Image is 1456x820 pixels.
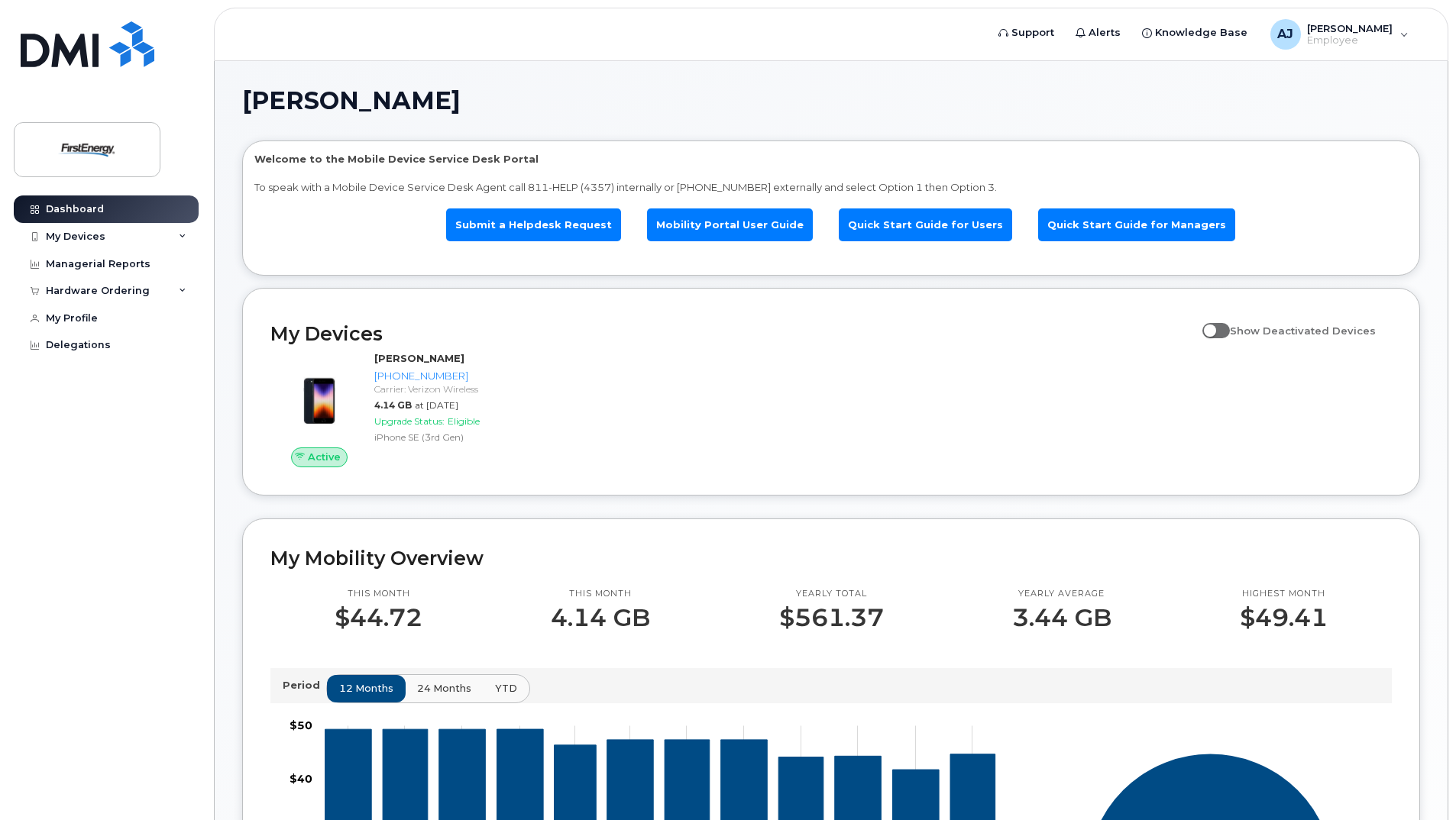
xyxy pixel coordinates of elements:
div: Carrier: Verizon Wireless [374,383,531,395]
span: Active [308,450,341,464]
p: This month [335,588,422,600]
span: [PERSON_NAME] [242,89,461,112]
h2: My Devices [270,322,1195,345]
p: Yearly average [1012,588,1111,600]
span: at [DATE] [415,399,458,411]
tspan: $40 [290,772,312,786]
span: YTD [495,681,517,696]
a: Active[PERSON_NAME][PHONE_NUMBER]Carrier: Verizon Wireless4.14 GBat [DATE]Upgrade Status:Eligible... [270,351,537,467]
span: 4.14 GB [374,399,412,411]
a: Mobility Portal User Guide [647,208,813,241]
p: $561.37 [779,604,884,631]
iframe: Messenger Launcher [1390,754,1445,809]
tspan: $50 [290,719,312,733]
p: $49.41 [1240,604,1328,631]
input: Show Deactivated Devices [1202,316,1215,328]
span: Upgrade Status: [374,415,445,427]
h2: My Mobility Overview [270,547,1392,570]
a: Quick Start Guide for Managers [1038,208,1235,241]
p: $44.72 [335,604,422,631]
div: iPhone SE (3rd Gen) [374,431,531,444]
span: 24 months [417,681,471,696]
a: Submit a Helpdesk Request [446,208,621,241]
p: 4.14 GB [551,604,650,631]
p: This month [551,588,650,600]
span: Eligible [448,415,480,427]
p: Period [283,678,326,692]
p: To speak with a Mobile Device Service Desk Agent call 811-HELP (4357) internally or [PHONE_NUMBER... [254,180,1408,195]
p: Highest month [1240,588,1328,600]
p: Yearly total [779,588,884,600]
img: image20231002-3703462-1angbar.jpeg [283,359,356,432]
span: Show Deactivated Devices [1230,324,1376,337]
div: [PHONE_NUMBER] [374,369,531,383]
p: Welcome to the Mobile Device Service Desk Portal [254,152,1408,166]
p: 3.44 GB [1012,604,1111,631]
strong: [PERSON_NAME] [374,352,464,364]
a: Quick Start Guide for Users [839,208,1012,241]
